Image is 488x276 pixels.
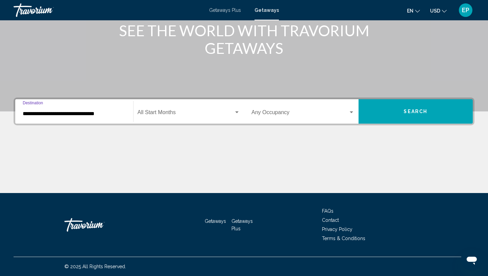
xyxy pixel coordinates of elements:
[231,218,253,231] a: Getaways Plus
[404,109,427,114] span: Search
[430,8,440,14] span: USD
[255,7,279,13] a: Getaways
[457,3,474,17] button: User Menu
[322,208,333,214] a: FAQs
[205,218,226,224] a: Getaways
[407,8,413,14] span: en
[117,22,371,57] h1: SEE THE WORLD WITH TRAVORIUM GETAWAYS
[64,215,132,235] a: Travorium
[15,99,473,124] div: Search widget
[322,217,339,223] a: Contact
[14,3,202,17] a: Travorium
[407,6,420,16] button: Change language
[430,6,447,16] button: Change currency
[209,7,241,13] a: Getaways Plus
[64,264,126,269] span: © 2025 All Rights Reserved.
[359,99,473,124] button: Search
[461,249,483,271] iframe: Кнопка запуска окна обмена сообщениями
[462,7,469,14] span: EP
[322,236,365,241] a: Terms & Conditions
[322,227,352,232] a: Privacy Policy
